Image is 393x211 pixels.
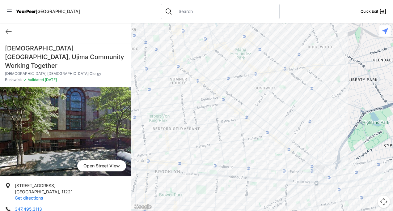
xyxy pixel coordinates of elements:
span: YourPeer [16,9,36,14]
span: [STREET_ADDRESS] [15,183,56,188]
span: ✓ [23,77,27,82]
img: Google [133,203,153,211]
span: 11221 [61,189,73,194]
span: [GEOGRAPHIC_DATA] [36,9,80,14]
input: Search [175,8,276,15]
h1: [DEMOGRAPHIC_DATA][GEOGRAPHIC_DATA], Ujima Community Working Together [5,44,126,70]
span: , [59,189,60,194]
span: [GEOGRAPHIC_DATA] [15,189,59,194]
span: Quick Exit [361,9,378,14]
a: Get directions [15,195,43,200]
span: [DATE] [44,77,57,82]
span: Bushwick [5,77,22,82]
span: Validated [28,77,44,82]
p: [DEMOGRAPHIC_DATA] [DEMOGRAPHIC_DATA] Clergy [5,71,126,76]
a: Quick Exit [361,8,387,15]
a: Open this area in Google Maps (opens a new window) [133,203,153,211]
a: YourPeer[GEOGRAPHIC_DATA] [16,10,80,13]
button: Map camera controls [378,196,390,208]
a: Open Street View [77,160,126,171]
